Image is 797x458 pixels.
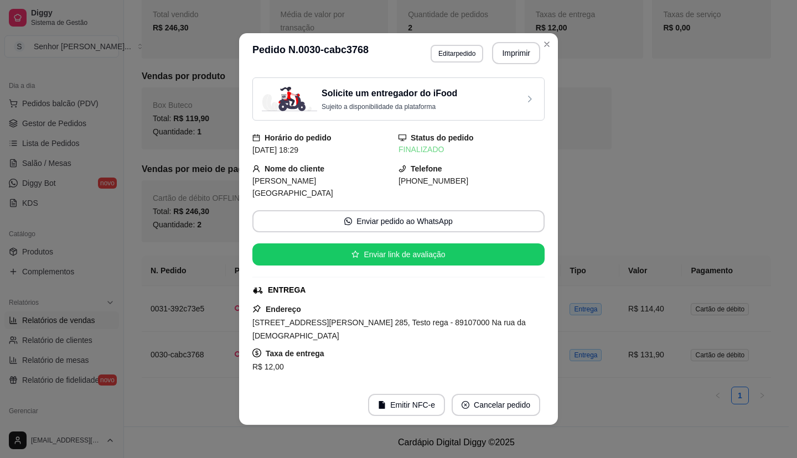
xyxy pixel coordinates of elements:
span: calendar [252,134,260,142]
span: close-circle [462,401,469,409]
button: close-circleCancelar pedido [452,394,540,416]
span: phone [398,165,406,173]
strong: Status do pedido [411,133,474,142]
span: file [378,401,386,409]
span: dollar [252,348,261,357]
button: fileEmitir NFC-e [368,394,445,416]
h3: Pedido N. 0030-cabc3768 [252,42,369,64]
button: whats-appEnviar pedido ao WhatsApp [252,210,545,232]
span: pushpin [252,304,261,313]
button: Close [538,35,556,53]
span: [DATE] 18:29 [252,145,298,154]
span: [PHONE_NUMBER] [398,176,468,185]
button: Editarpedido [431,45,483,63]
h3: Solicite um entregador do iFood [322,87,457,100]
span: user [252,165,260,173]
span: [STREET_ADDRESS][PERSON_NAME] 285, Testo rega - 89107000 Na rua da [DEMOGRAPHIC_DATA] [252,318,526,340]
span: desktop [398,134,406,142]
strong: Telefone [411,164,442,173]
div: FINALIZADO [398,144,545,155]
span: star [351,251,359,258]
strong: Horário do pedido [265,133,332,142]
button: Copiar Endereço [360,373,436,395]
span: R$ 12,00 [252,362,284,371]
img: delivery-image [262,87,317,111]
strong: Nome do cliente [265,164,324,173]
button: starEnviar link de avaliação [252,243,545,266]
strong: Taxa de entrega [266,349,324,358]
button: Imprimir [492,42,540,64]
div: ENTREGA [268,284,306,296]
span: [PERSON_NAME] [GEOGRAPHIC_DATA] [252,176,333,197]
p: Sujeito a disponibilidade da plataforma [322,102,457,111]
strong: Endereço [266,305,301,314]
span: whats-app [344,217,352,225]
